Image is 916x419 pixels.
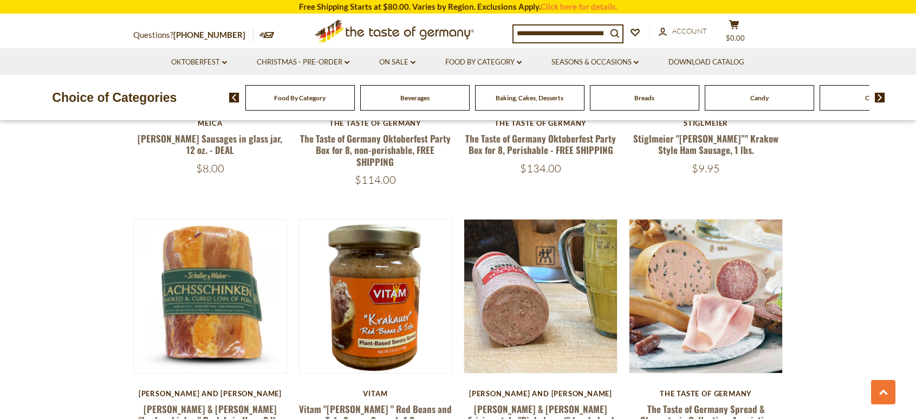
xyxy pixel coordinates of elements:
img: previous arrow [229,93,239,102]
a: Click here for details. [541,2,618,11]
a: Baking, Cakes, Desserts [496,94,563,102]
div: Meica [133,119,288,127]
img: Vitam "Krakauer " Red Beans and Tofu Savory Spread, 4.2 oz [299,220,452,373]
span: $134.00 [520,162,561,175]
button: $0.00 [718,20,751,47]
span: $0.00 [726,34,745,42]
div: The Taste of Germany [298,119,453,127]
a: Seasons & Occasions [551,56,639,68]
a: Breads [634,94,654,102]
div: The Taste of Germany [464,119,618,127]
a: Christmas - PRE-ORDER [257,56,349,68]
a: Food By Category [445,56,522,68]
a: Food By Category [274,94,326,102]
div: The Taste of Germany [629,389,783,398]
a: The Taste of Germany Oktoberfest Party Box for 8, Perishable - FREE SHIPPING [465,132,616,157]
img: Schaller & Weber "Lachsschinken" Pork Loin Ham, 2 lbs [134,220,287,373]
span: $114.00 [355,173,396,186]
div: [PERSON_NAME] and [PERSON_NAME] [464,389,618,398]
span: $8.00 [196,162,224,175]
img: Schaller & Weber Frisian-style "Pinkelwurst" (pork, beef and oats), 1 lbs [464,220,618,373]
div: Vitam [298,389,453,398]
span: Account [672,27,707,35]
a: Download Catalog [668,56,744,68]
a: On Sale [379,56,415,68]
img: next arrow [875,93,885,102]
a: The Taste of Germany Oktoberfest Party Box for 8, non-perishable, FREE SHIPPING [300,132,451,169]
span: $9.95 [692,162,720,175]
a: Account [659,25,707,37]
p: Questions? [133,28,254,42]
a: [PERSON_NAME] Sausages in glass jar, 12 oz. - DEAL [138,132,282,157]
a: Candy [750,94,769,102]
a: Beverages [400,94,430,102]
a: [PHONE_NUMBER] [173,30,245,40]
div: Stiglmeier [629,119,783,127]
img: The Taste of Germany Spread & Charcuterie Collection, 4 varieties [629,220,783,373]
div: [PERSON_NAME] and [PERSON_NAME] [133,389,288,398]
a: Oktoberfest [171,56,227,68]
a: Cereal [865,94,883,102]
a: Stiglmeier "[PERSON_NAME]”" Krakow Style Ham Sausage, 1 lbs. [633,132,778,157]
